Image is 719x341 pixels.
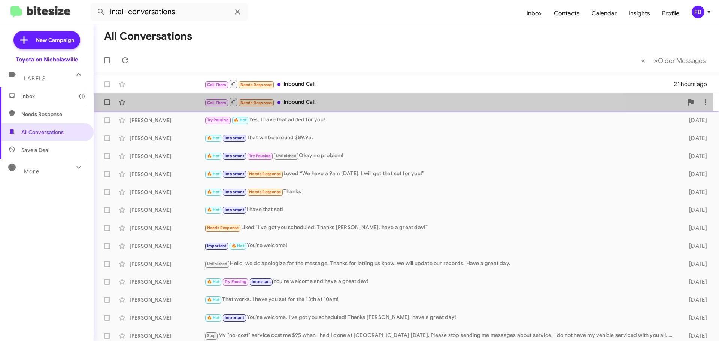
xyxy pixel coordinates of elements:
div: Loved “We have a 9am [DATE]. I will get that set for you!” [204,170,677,178]
div: [DATE] [677,278,713,286]
div: 21 hours ago [674,80,713,88]
div: Yes, I have that added for you! [204,116,677,124]
a: Insights [623,3,656,24]
div: Inbound Call [204,79,674,89]
div: My "no-cost" service cost me $95 when I had I done at [GEOGRAPHIC_DATA] [DATE]. Please stop sendi... [204,331,677,340]
span: (1) [79,92,85,100]
div: [PERSON_NAME] [130,260,204,268]
a: Profile [656,3,685,24]
span: Needs Response [249,189,281,194]
div: [DATE] [677,296,713,304]
span: » [654,56,658,65]
span: 🔥 Hot [207,279,220,284]
span: Important [225,136,244,140]
div: That works. I have you set for the 13th at 10am! [204,295,677,304]
span: Unfinished [207,261,228,266]
span: 🔥 Hot [207,136,220,140]
div: That will be around $89.95. [204,134,677,142]
div: You're welcome and have a great day! [204,277,677,286]
div: [PERSON_NAME] [130,242,204,250]
div: Hello, we do apologize for the message. Thanks for letting us know, we will update our records! H... [204,259,677,268]
h1: All Conversations [104,30,192,42]
div: [PERSON_NAME] [130,170,204,178]
div: [DATE] [677,332,713,340]
span: Save a Deal [21,146,49,154]
span: All Conversations [21,128,64,136]
div: [DATE] [677,206,713,214]
span: Needs Response [240,100,272,105]
span: Try Pausing [207,118,229,122]
span: Important [225,153,244,158]
span: 🔥 Hot [207,171,220,176]
span: 🔥 Hot [234,118,246,122]
span: Important [225,171,244,176]
div: FB [692,6,704,18]
div: [PERSON_NAME] [130,296,204,304]
div: Inbound Call [204,97,683,107]
span: Try Pausing [249,153,271,158]
div: [PERSON_NAME] [130,152,204,160]
button: FB [685,6,711,18]
span: Important [225,189,244,194]
span: Important [207,243,227,248]
div: You're welcome! [204,241,677,250]
span: Older Messages [658,57,706,65]
button: Previous [637,53,650,68]
div: [DATE] [677,314,713,322]
span: 🔥 Hot [207,207,220,212]
span: Call Them [207,100,227,105]
span: 🔥 Hot [207,189,220,194]
div: [DATE] [677,152,713,160]
div: [DATE] [677,260,713,268]
span: Needs Response [240,82,272,87]
div: [DATE] [677,188,713,196]
span: 🔥 Hot [207,153,220,158]
a: Contacts [548,3,586,24]
span: Call Them [207,82,227,87]
a: Calendar [586,3,623,24]
span: Important [225,315,244,320]
span: 🔥 Hot [207,315,220,320]
div: You're welcome. I've got you scheduled! Thanks [PERSON_NAME], have a great day! [204,313,677,322]
div: [DATE] [677,170,713,178]
span: Important [252,279,271,284]
div: [PERSON_NAME] [130,188,204,196]
div: Liked “I've got you scheduled! Thanks [PERSON_NAME], have a great day!” [204,223,677,232]
nav: Page navigation example [637,53,710,68]
div: [PERSON_NAME] [130,134,204,142]
div: [DATE] [677,134,713,142]
div: [DATE] [677,116,713,124]
span: Needs Response [21,110,85,118]
button: Next [649,53,710,68]
a: Inbox [521,3,548,24]
span: Inbox [21,92,85,100]
div: [DATE] [677,224,713,232]
div: Toyota on Nicholasville [16,56,78,63]
span: Try Pausing [225,279,246,284]
span: 🔥 Hot [207,297,220,302]
span: More [24,168,39,175]
span: Unfinished [276,153,297,158]
span: Stop [207,333,216,338]
span: Labels [24,75,46,82]
div: I have that set! [204,205,677,214]
div: Thanks [204,188,677,196]
div: [DATE] [677,242,713,250]
span: « [641,56,645,65]
div: Okay no problem! [204,152,677,160]
span: New Campaign [36,36,74,44]
span: Important [225,207,244,212]
div: [PERSON_NAME] [130,332,204,340]
span: Needs Response [249,171,281,176]
div: [PERSON_NAME] [130,278,204,286]
div: [PERSON_NAME] [130,206,204,214]
span: Needs Response [207,225,239,230]
div: [PERSON_NAME] [130,116,204,124]
div: [PERSON_NAME] [130,314,204,322]
div: [PERSON_NAME] [130,224,204,232]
